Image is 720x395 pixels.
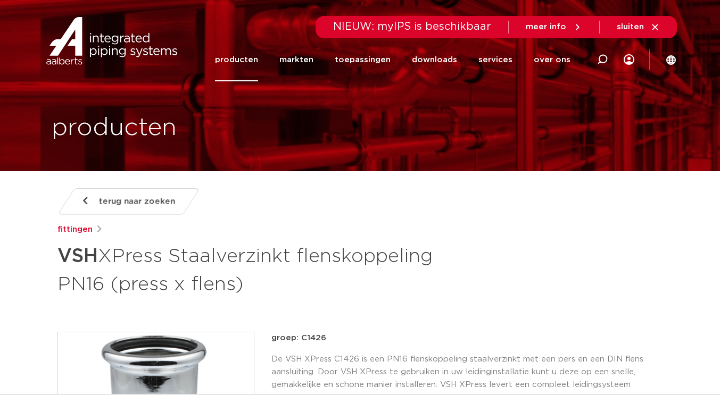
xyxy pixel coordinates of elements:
[57,188,200,215] a: terug naar zoeken
[57,240,457,298] h1: XPress Staalverzinkt flenskoppeling PN16 (press x flens)
[526,22,582,32] a: meer info
[52,111,177,145] h1: producten
[279,38,313,81] a: markten
[617,22,660,32] a: sluiten
[624,38,634,81] div: my IPS
[57,247,98,266] strong: VSH
[215,38,570,81] nav: Menu
[57,223,93,236] a: fittingen
[335,38,391,81] a: toepassingen
[215,38,258,81] a: producten
[526,23,566,31] span: meer info
[478,38,512,81] a: services
[534,38,570,81] a: over ons
[617,23,644,31] span: sluiten
[412,38,457,81] a: downloads
[271,332,663,344] p: groep: C1426
[333,21,491,32] span: NIEUW: myIPS is beschikbaar
[99,193,175,210] span: terug naar zoeken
